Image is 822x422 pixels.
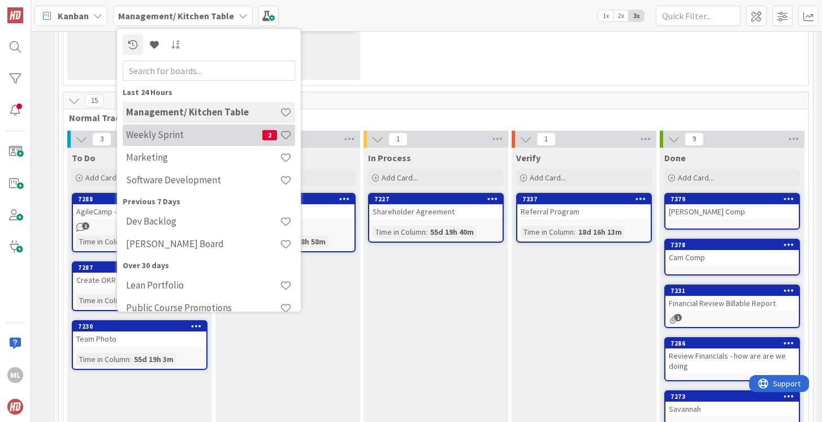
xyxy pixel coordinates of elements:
[665,250,799,265] div: Cam Comp
[537,132,556,146] span: 1
[85,94,104,107] span: 15
[665,194,799,204] div: 7379
[665,296,799,311] div: Financial Review Billable Report
[665,338,799,348] div: 7286
[126,302,280,313] h4: Public Course Promotions
[517,194,651,219] div: 7337Referral Program
[427,226,477,238] div: 55d 19h 40m
[76,353,129,365] div: Time in Column
[73,204,206,219] div: AgileCamp - Attendee List
[629,10,644,21] span: 3x
[123,61,295,81] input: Search for boards...
[78,195,206,203] div: 7288
[665,286,799,311] div: 7231Financial Review Billable Report
[516,152,540,163] span: Verify
[123,196,295,208] div: Previous 7 Days
[126,106,280,118] h4: Management/ Kitchen Table
[665,402,799,416] div: Savannah
[279,235,328,248] div: 55d 18h 58m
[517,204,651,219] div: Referral Program
[665,348,799,373] div: Review Financials - how are are we doing
[368,152,411,163] span: In Process
[78,322,206,330] div: 7230
[73,273,206,287] div: Create OKR Projects
[613,10,629,21] span: 2x
[72,152,96,163] span: To Do
[530,173,566,183] span: Add Card...
[670,241,799,249] div: 7378
[58,9,89,23] span: Kanban
[374,195,503,203] div: 7227
[368,193,504,243] a: 7227Shareholder AgreementTime in Column:55d 19h 40m
[73,331,206,346] div: Team Photo
[126,216,280,227] h4: Dev Backlog
[665,204,799,219] div: [PERSON_NAME] Comp
[670,195,799,203] div: 7379
[678,173,714,183] span: Add Card...
[76,235,129,248] div: Time in Column
[123,260,295,272] div: Over 30 days
[118,10,234,21] b: Management/ Kitchen Table
[665,338,799,373] div: 7286Review Financials - how are are we doing
[73,262,206,287] div: 7287Create OKR Projects
[82,222,89,230] span: 1
[73,194,206,204] div: 7288
[126,129,262,140] h4: Weekly Sprint
[598,10,613,21] span: 1x
[369,194,503,204] div: 7227
[521,226,574,238] div: Time in Column
[369,204,503,219] div: Shareholder Agreement
[73,321,206,346] div: 7230Team Photo
[131,353,176,365] div: 55d 19h 3m
[665,194,799,219] div: 7379[PERSON_NAME] Comp
[574,226,576,238] span: :
[664,239,800,275] a: 7378Cam Comp
[69,112,794,123] span: Normal Track
[373,226,426,238] div: Time in Column
[126,238,280,249] h4: [PERSON_NAME] Board
[664,337,800,381] a: 7286Review Financials - how are are we doing
[670,339,799,347] div: 7286
[123,87,295,98] div: Last 24 Hours
[129,353,131,365] span: :
[664,193,800,230] a: 7379[PERSON_NAME] Comp
[369,194,503,219] div: 7227Shareholder Agreement
[670,393,799,401] div: 7273
[85,173,122,183] span: Add Card...
[72,320,207,370] a: 7230Team PhotoTime in Column:55d 19h 3m
[7,399,23,415] img: avatar
[665,240,799,250] div: 7378
[78,264,206,272] div: 7287
[665,391,799,416] div: 7273Savannah
[262,130,277,140] span: 2
[522,195,651,203] div: 7337
[656,6,741,26] input: Quick Filter...
[426,226,427,238] span: :
[576,226,625,238] div: 18d 16h 13m
[126,174,280,186] h4: Software Development
[516,193,652,243] a: 7337Referral ProgramTime in Column:18d 16h 13m
[7,367,23,383] div: ML
[517,194,651,204] div: 7337
[73,262,206,273] div: 7287
[92,132,111,146] span: 3
[126,152,280,163] h4: Marketing
[24,2,51,15] span: Support
[388,132,408,146] span: 1
[670,287,799,295] div: 7231
[665,240,799,265] div: 7378Cam Comp
[664,285,800,328] a: 7231Financial Review Billable Report
[73,194,206,219] div: 7288AgileCamp - Attendee List
[126,279,280,291] h4: Lean Portfolio
[665,391,799,402] div: 7273
[674,314,682,321] span: 1
[664,152,686,163] span: Done
[72,261,207,311] a: 7287Create OKR ProjectsTime in Column:35d
[76,294,129,307] div: Time in Column
[7,7,23,23] img: Visit kanbanzone.com
[72,193,207,252] a: 7288AgileCamp - Attendee ListTime in Column:34d 23h 52m
[382,173,418,183] span: Add Card...
[665,286,799,296] div: 7231
[73,321,206,331] div: 7230
[685,132,704,146] span: 9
